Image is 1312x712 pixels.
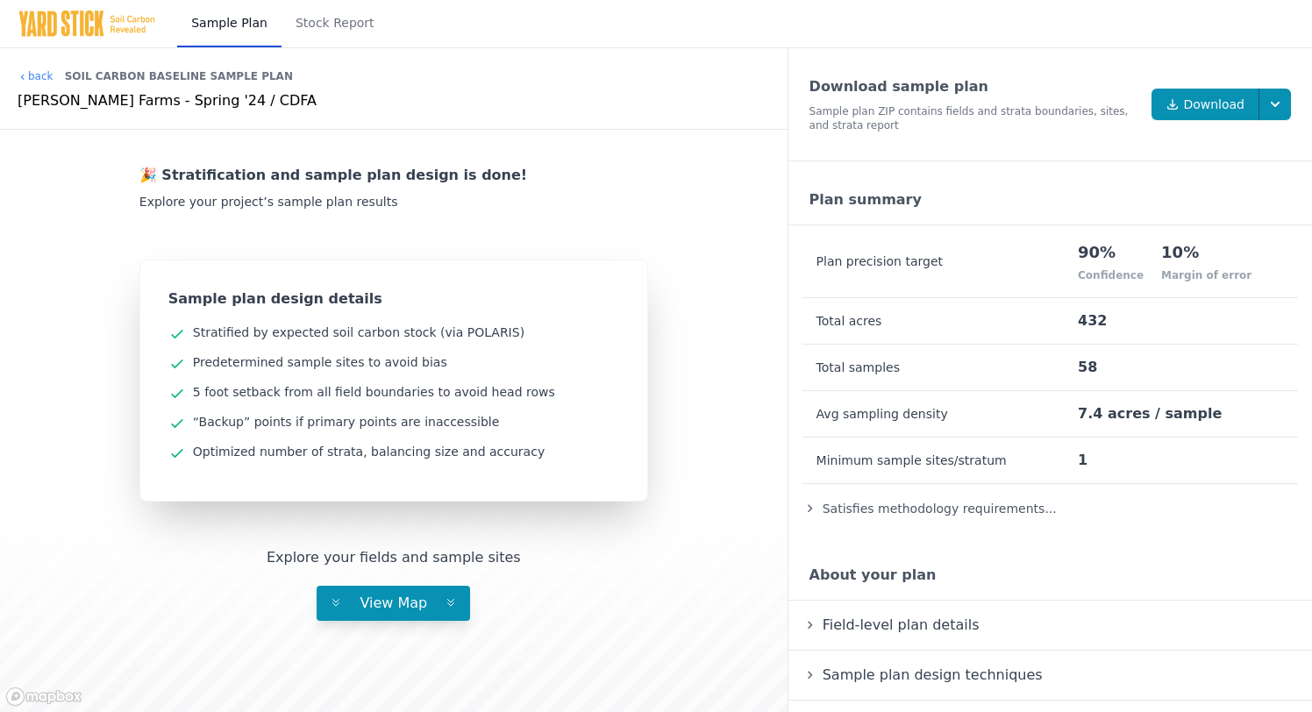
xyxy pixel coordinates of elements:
[802,225,1077,298] th: Plan precision target
[802,498,1298,519] summary: Satisfies methodology requirements...
[1078,268,1144,282] div: Confidence
[139,165,648,186] div: 🎉 Stratification and sample plan design is done!
[1077,391,1298,438] td: 7.4 acres / sample
[193,413,500,432] div: “Backup” points if primary points are inaccessible
[193,324,524,343] div: Stratified by expected soil carbon stock (via POLARIS)
[317,586,470,621] button: View Map
[809,76,1138,97] div: Download sample plan
[788,551,1312,601] div: About your plan
[802,665,1298,686] summary: Sample plan design techniques
[18,69,53,83] a: back
[168,288,619,310] div: Sample plan design details
[802,345,1077,391] th: Total samples
[1077,345,1298,391] td: 58
[18,90,770,111] div: [PERSON_NAME] Farms - Spring '24 / CDFA
[1161,268,1251,282] div: Margin of error
[193,443,545,462] div: Optimized number of strata, balancing size and accuracy
[1078,240,1144,265] div: 90%
[819,498,1060,519] span: Satisfies methodology requirements...
[1161,240,1251,265] div: 10%
[1077,438,1298,484] td: 1
[139,193,648,210] div: Explore your project’s sample plan results
[819,613,983,637] span: Field-level plan details
[819,663,1046,687] span: Sample plan design techniques
[802,615,1298,636] summary: Field-level plan details
[1077,298,1298,345] td: 432
[18,10,156,38] img: Yard Stick Logo
[1152,89,1260,120] a: Download
[193,353,447,373] div: Predetermined sample sites to avoid bias
[802,438,1077,484] th: Minimum sample sites/stratum
[346,595,441,611] span: View Map
[802,298,1077,345] th: Total acres
[193,383,555,402] div: 5 foot setback from all field boundaries to avoid head rows
[802,391,1077,438] th: Avg sampling density
[788,175,1312,225] div: Plan summary
[809,104,1138,132] div: Sample plan ZIP contains fields and strata boundaries, sites, and strata report
[267,547,521,568] div: Explore your fields and sample sites
[65,62,293,90] div: Soil Carbon Baseline Sample Plan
